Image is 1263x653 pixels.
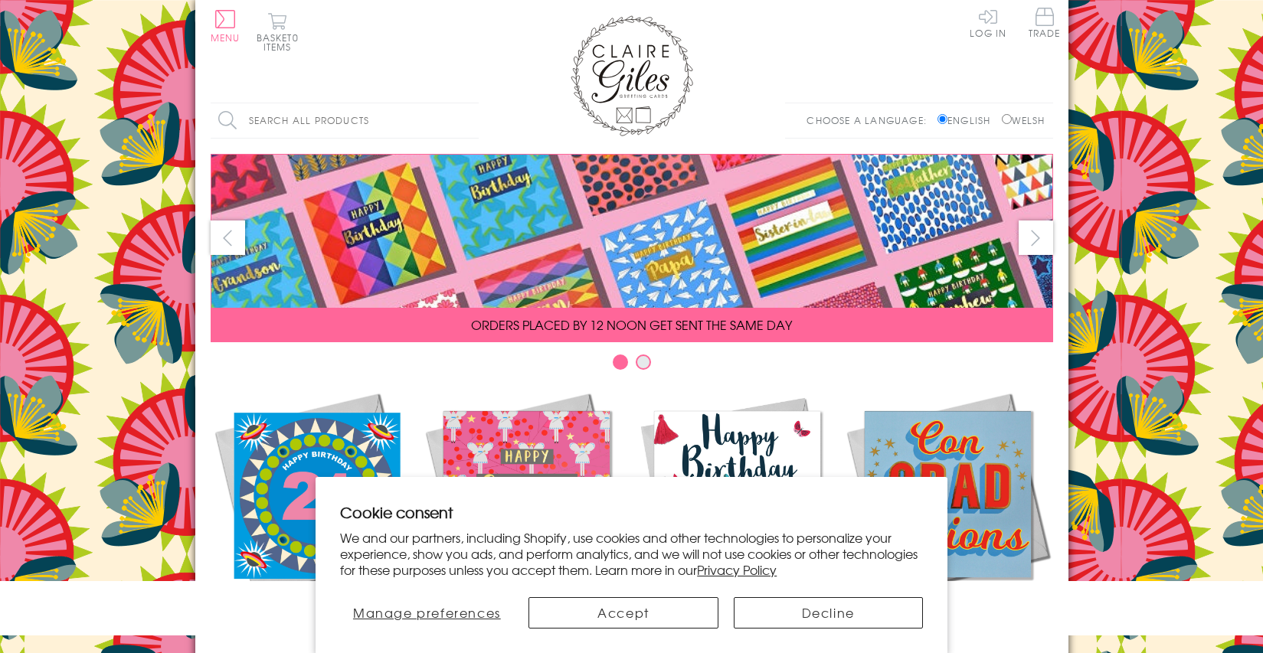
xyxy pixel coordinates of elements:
[340,597,513,629] button: Manage preferences
[340,530,923,577] p: We and our partners, including Shopify, use cookies and other technologies to personalize your ex...
[613,354,628,370] button: Carousel Page 1 (Current Slide)
[843,389,1053,629] a: Academic
[211,354,1053,377] div: Carousel Pagination
[463,103,479,138] input: Search
[571,15,693,136] img: Claire Giles Greetings Cards
[937,113,998,127] label: English
[1002,113,1045,127] label: Welsh
[734,597,923,629] button: Decline
[807,113,934,127] p: Choose a language:
[1029,8,1061,38] span: Trade
[211,10,240,42] button: Menu
[421,389,632,629] a: Christmas
[636,354,651,370] button: Carousel Page 2
[211,103,479,138] input: Search all products
[211,31,240,44] span: Menu
[211,389,421,629] a: New Releases
[1019,220,1053,255] button: next
[340,501,923,523] h2: Cookie consent
[632,389,843,629] a: Birthdays
[937,114,947,124] input: English
[211,220,245,255] button: prev
[697,560,777,579] a: Privacy Policy
[471,315,792,334] span: ORDERS PLACED BY 12 NOON GET SENT THE SAME DAY
[528,597,718,629] button: Accept
[353,603,501,622] span: Manage preferences
[1002,114,1012,124] input: Welsh
[257,12,299,51] button: Basket0 items
[1029,8,1061,41] a: Trade
[970,8,1006,38] a: Log In
[263,31,299,54] span: 0 items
